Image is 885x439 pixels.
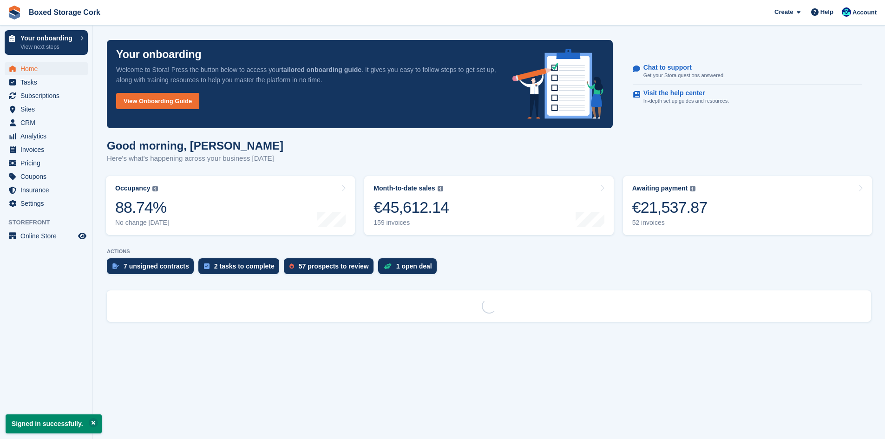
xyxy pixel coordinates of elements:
[7,6,21,20] img: stora-icon-8386f47178a22dfd0bd8f6a31ec36ba5ce8667c1dd55bd0f319d3a0aa187defe.svg
[623,176,872,235] a: Awaiting payment €21,537.87 52 invoices
[107,258,198,279] a: 7 unsigned contracts
[374,198,449,217] div: €45,612.14
[20,116,76,129] span: CRM
[5,229,88,242] a: menu
[20,76,76,89] span: Tasks
[852,8,877,17] span: Account
[5,130,88,143] a: menu
[5,157,88,170] a: menu
[5,143,88,156] a: menu
[107,249,871,255] p: ACTIONS
[152,186,158,191] img: icon-info-grey-7440780725fd019a000dd9b08b2336e03edf1995a4989e88bcd33f0948082b44.svg
[512,49,603,119] img: onboarding-info-6c161a55d2c0e0a8cae90662b2fe09162a5109e8cc188191df67fb4f79e88e88.svg
[204,263,210,269] img: task-75834270c22a3079a89374b754ae025e5fb1db73e45f91037f5363f120a921f8.svg
[20,35,76,41] p: Your onboarding
[643,64,717,72] p: Chat to support
[643,89,722,97] p: Visit the help center
[8,218,92,227] span: Storefront
[112,263,119,269] img: contract_signature_icon-13c848040528278c33f63329250d36e43548de30e8caae1d1a13099fd9432cc5.svg
[632,198,708,217] div: €21,537.87
[284,258,378,279] a: 57 prospects to review
[20,157,76,170] span: Pricing
[20,130,76,143] span: Analytics
[115,198,169,217] div: 88.74%
[396,262,432,270] div: 1 open deal
[364,176,613,235] a: Month-to-date sales €45,612.14 159 invoices
[116,49,202,60] p: Your onboarding
[5,89,88,102] a: menu
[384,263,392,269] img: deal-1b604bf984904fb50ccaf53a9ad4b4a5d6e5aea283cecdc64d6e3604feb123c2.svg
[643,72,725,79] p: Get your Stora questions answered.
[5,183,88,197] a: menu
[25,5,104,20] a: Boxed Storage Cork
[20,143,76,156] span: Invoices
[115,219,169,227] div: No change [DATE]
[116,65,498,85] p: Welcome to Stora! Press the button below to access your . It gives you easy to follow steps to ge...
[20,183,76,197] span: Insurance
[198,258,284,279] a: 2 tasks to complete
[632,184,688,192] div: Awaiting payment
[77,230,88,242] a: Preview store
[438,186,443,191] img: icon-info-grey-7440780725fd019a000dd9b08b2336e03edf1995a4989e88bcd33f0948082b44.svg
[633,85,862,110] a: Visit the help center In-depth set up guides and resources.
[774,7,793,17] span: Create
[842,7,851,17] img: Vincent
[107,153,283,164] p: Here's what's happening across your business [DATE]
[20,62,76,75] span: Home
[632,219,708,227] div: 52 invoices
[20,43,76,51] p: View next steps
[5,197,88,210] a: menu
[20,229,76,242] span: Online Store
[374,219,449,227] div: 159 invoices
[6,414,102,433] p: Signed in successfully.
[289,263,294,269] img: prospect-51fa495bee0391a8d652442698ab0144808aea92771e9ea1ae160a38d050c398.svg
[107,139,283,152] h1: Good morning, [PERSON_NAME]
[643,97,729,105] p: In-depth set up guides and resources.
[214,262,275,270] div: 2 tasks to complete
[820,7,833,17] span: Help
[5,76,88,89] a: menu
[20,103,76,116] span: Sites
[5,103,88,116] a: menu
[5,170,88,183] a: menu
[115,184,150,192] div: Occupancy
[5,62,88,75] a: menu
[299,262,369,270] div: 57 prospects to review
[5,116,88,129] a: menu
[633,59,862,85] a: Chat to support Get your Stora questions answered.
[5,30,88,55] a: Your onboarding View next steps
[116,93,199,109] a: View Onboarding Guide
[124,262,189,270] div: 7 unsigned contracts
[281,66,361,73] strong: tailored onboarding guide
[20,89,76,102] span: Subscriptions
[20,170,76,183] span: Coupons
[106,176,355,235] a: Occupancy 88.74% No change [DATE]
[374,184,435,192] div: Month-to-date sales
[690,186,695,191] img: icon-info-grey-7440780725fd019a000dd9b08b2336e03edf1995a4989e88bcd33f0948082b44.svg
[20,197,76,210] span: Settings
[378,258,441,279] a: 1 open deal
